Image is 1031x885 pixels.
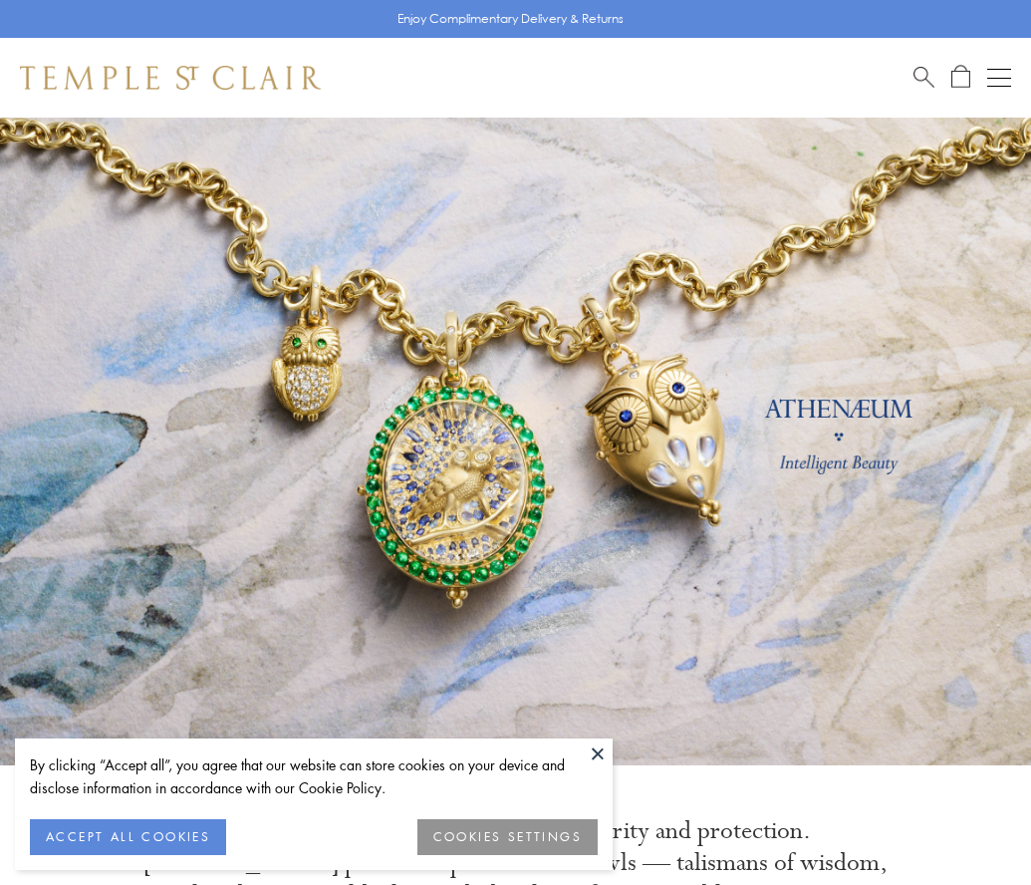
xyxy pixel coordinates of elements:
[913,65,934,90] a: Search
[30,753,598,799] div: By clicking “Accept all”, you agree that our website can store cookies on your device and disclos...
[987,66,1011,90] button: Open navigation
[30,819,226,855] button: ACCEPT ALL COOKIES
[951,65,970,90] a: Open Shopping Bag
[397,9,624,29] p: Enjoy Complimentary Delivery & Returns
[417,819,598,855] button: COOKIES SETTINGS
[20,66,321,90] img: Temple St. Clair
